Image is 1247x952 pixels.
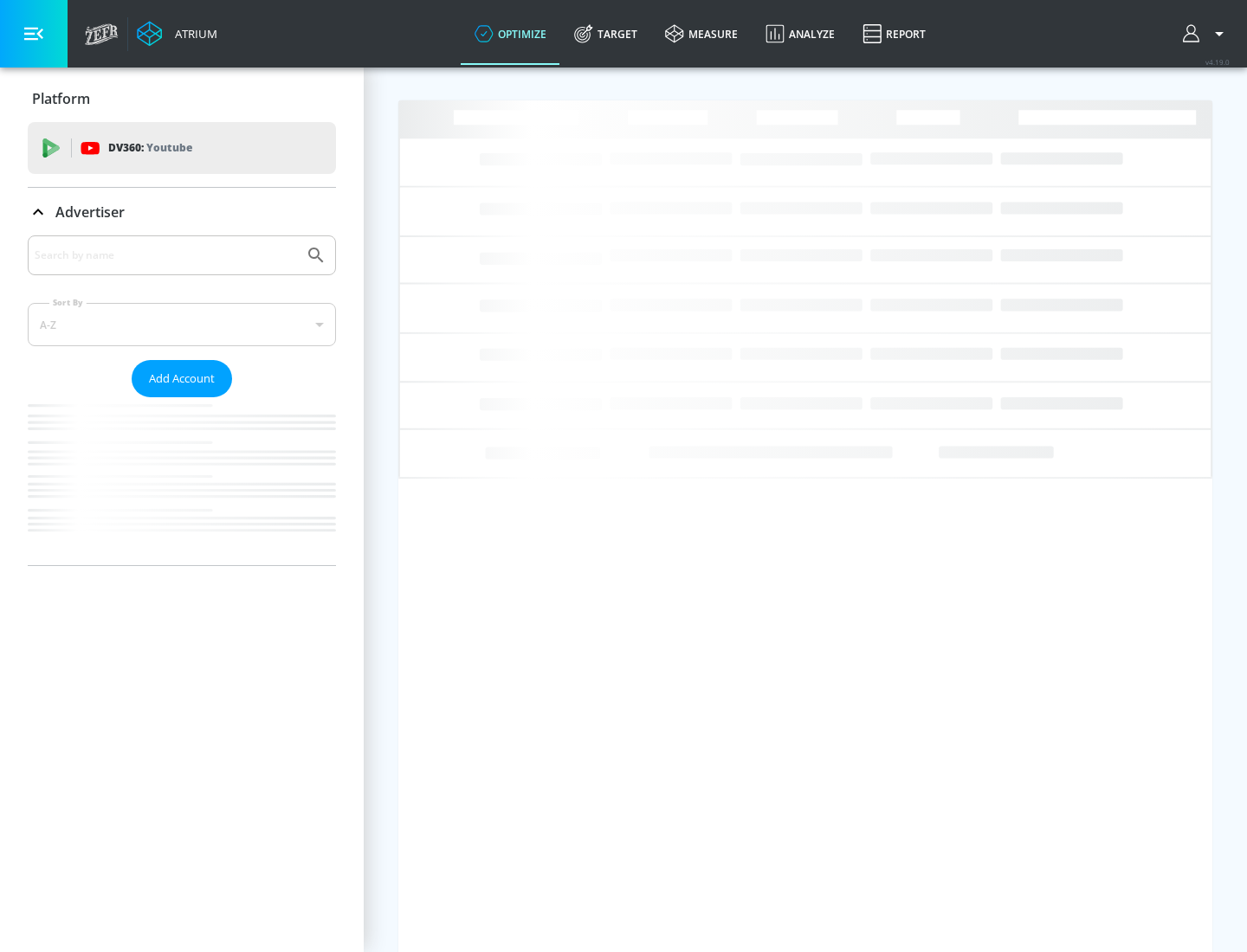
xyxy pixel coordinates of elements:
p: DV360: [108,138,192,158]
p: Advertiser [55,203,125,222]
div: Advertiser [28,188,336,236]
span: Add Account [149,369,215,389]
a: Target [560,3,651,65]
a: optimize [461,3,560,65]
a: Report [849,3,940,65]
label: Sort By [49,297,87,308]
p: Platform [32,89,90,108]
a: Atrium [137,21,217,47]
p: Youtube [146,138,192,157]
a: measure [651,3,752,65]
div: Advertiser [28,235,336,565]
div: Atrium [168,26,217,42]
div: DV360: Youtube [28,122,336,174]
input: Search by name [35,244,297,267]
div: A-Z [28,303,336,346]
span: v 4.19.0 [1205,57,1230,67]
button: Add Account [132,360,232,397]
nav: list of Advertiser [28,397,336,565]
div: Platform [28,74,336,123]
a: Analyze [752,3,849,65]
